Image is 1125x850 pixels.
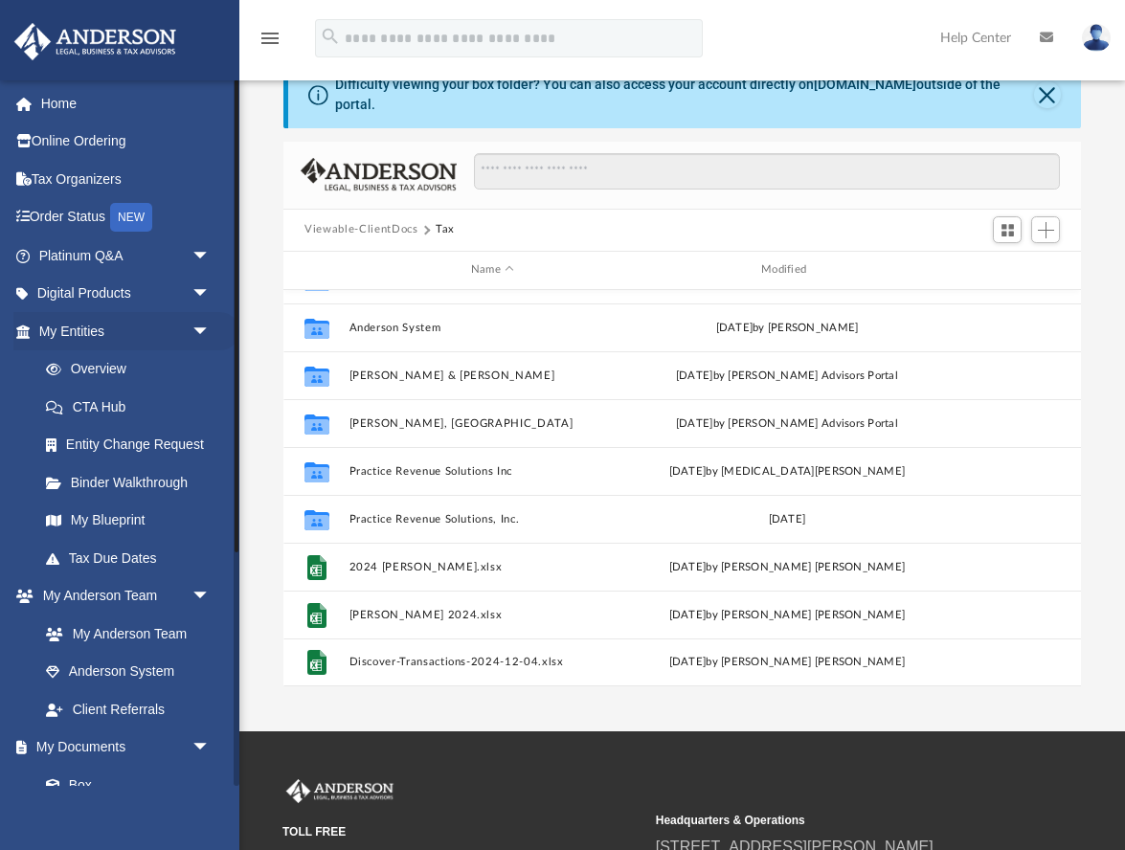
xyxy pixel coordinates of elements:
[644,367,931,384] div: [DATE] by [PERSON_NAME] Advisors Portal
[320,26,341,47] i: search
[1082,24,1111,52] img: User Pic
[643,261,931,279] div: Modified
[1034,81,1061,108] button: Close
[644,319,931,336] div: [DATE] by [PERSON_NAME]
[13,84,239,123] a: Home
[110,203,152,232] div: NEW
[644,606,931,623] div: [DATE] by [PERSON_NAME] [PERSON_NAME]
[27,690,230,728] a: Client Referrals
[436,221,455,238] button: Tax
[13,160,239,198] a: Tax Organizers
[349,608,636,620] button: [PERSON_NAME] 2024.xlsx
[191,312,230,351] span: arrow_drop_down
[304,221,417,238] button: Viewable-ClientDocs
[191,275,230,314] span: arrow_drop_down
[644,558,931,575] div: [DATE] by [PERSON_NAME] [PERSON_NAME]
[349,261,636,279] div: Name
[191,728,230,768] span: arrow_drop_down
[349,560,636,572] button: 2024 [PERSON_NAME].xlsx
[27,766,220,804] a: Box
[27,502,230,540] a: My Blueprint
[13,198,239,237] a: Order StatusNEW
[27,426,239,464] a: Entity Change Request
[282,779,397,804] img: Anderson Advisors Platinum Portal
[27,653,230,691] a: Anderson System
[349,464,636,477] button: Practice Revenue Solutions Inc
[644,414,931,432] div: [DATE] by [PERSON_NAME] Advisors Portal
[644,510,931,527] div: [DATE]
[259,36,281,50] a: menu
[27,350,239,389] a: Overview
[349,656,636,668] button: Discover-Transactions-2024-12-04.xlsx
[474,153,1060,190] input: Search files and folders
[644,654,931,671] div: [DATE] by [PERSON_NAME] [PERSON_NAME]
[13,728,230,767] a: My Documentsarrow_drop_down
[191,236,230,276] span: arrow_drop_down
[27,539,239,577] a: Tax Due Dates
[27,463,239,502] a: Binder Walkthrough
[1031,216,1060,243] button: Add
[13,236,239,275] a: Platinum Q&Aarrow_drop_down
[13,312,239,350] a: My Entitiesarrow_drop_down
[349,416,636,429] button: [PERSON_NAME], [GEOGRAPHIC_DATA]
[283,290,1081,686] div: grid
[349,512,636,525] button: Practice Revenue Solutions, Inc.
[282,823,642,840] small: TOLL FREE
[259,27,281,50] i: menu
[656,812,1016,829] small: Headquarters & Operations
[349,321,636,333] button: Anderson System
[13,275,239,313] a: Digital Productsarrow_drop_down
[9,23,182,60] img: Anderson Advisors Platinum Portal
[191,577,230,616] span: arrow_drop_down
[27,388,239,426] a: CTA Hub
[292,261,340,279] div: id
[993,216,1022,243] button: Switch to Grid View
[335,75,1034,115] div: Difficulty viewing your box folder? You can also access your account directly on outside of the p...
[814,77,916,92] a: [DOMAIN_NAME]
[27,615,220,653] a: My Anderson Team
[644,462,931,480] div: [DATE] by [MEDICAL_DATA][PERSON_NAME]
[349,369,636,381] button: [PERSON_NAME] & [PERSON_NAME]
[939,261,1073,279] div: id
[13,123,239,161] a: Online Ordering
[13,577,230,615] a: My Anderson Teamarrow_drop_down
